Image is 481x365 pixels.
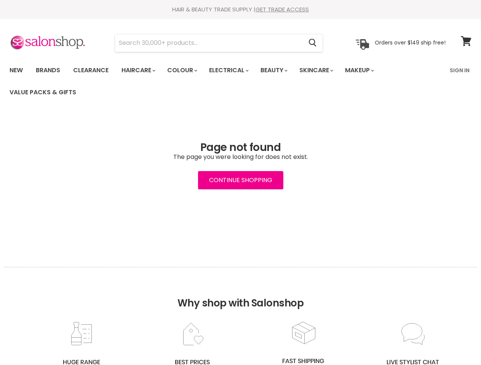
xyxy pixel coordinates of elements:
[198,171,283,189] a: Continue Shopping
[30,62,66,78] a: Brands
[255,62,292,78] a: Beauty
[445,62,474,78] a: Sign In
[375,39,446,46] p: Orders over $149 ship free!
[256,5,309,13] a: GET TRADE ACCESS
[203,62,253,78] a: Electrical
[67,62,114,78] a: Clearance
[4,267,477,321] h2: Why shop with Salonshop
[115,34,323,52] form: Product
[116,62,160,78] a: Haircare
[302,34,323,52] button: Search
[294,62,338,78] a: Skincare
[4,84,82,100] a: Value Packs & Gifts
[10,154,471,160] p: The page you were looking for does not exist.
[4,59,445,103] ul: Main menu
[161,62,202,78] a: Colour
[115,34,302,52] input: Search
[4,62,29,78] a: New
[339,62,379,78] a: Makeup
[10,141,471,154] h1: Page not found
